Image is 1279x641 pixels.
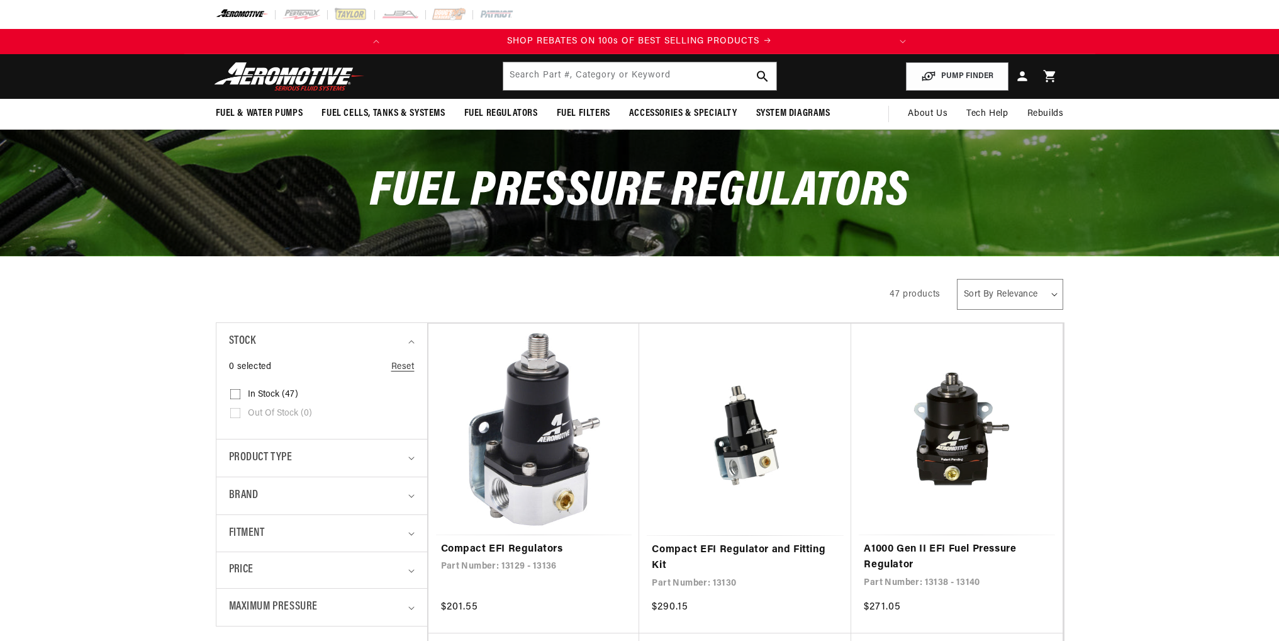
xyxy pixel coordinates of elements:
a: About Us [898,99,957,129]
a: Compact EFI Regulator and Fitting Kit [652,542,839,574]
div: 1 of 2 [389,35,890,48]
span: Maximum Pressure [229,598,318,616]
span: Price [229,562,254,579]
summary: Price [229,552,415,588]
span: In stock (47) [248,389,298,400]
span: Tech Help [966,107,1008,121]
summary: Maximum Pressure (0 selected) [229,589,415,626]
summary: Rebuilds [1018,99,1073,129]
summary: Fuel & Water Pumps [206,99,313,128]
summary: Fuel Cells, Tanks & Systems [312,99,454,128]
summary: Product type (0 selected) [229,440,415,477]
span: 0 selected [229,360,272,374]
button: Translation missing: en.sections.announcements.next_announcement [890,29,915,54]
summary: Tech Help [957,99,1017,129]
summary: System Diagrams [747,99,840,128]
summary: Fitment (0 selected) [229,515,415,552]
button: Translation missing: en.sections.announcements.previous_announcement [364,29,389,54]
span: Fuel Regulators [464,107,538,120]
summary: Stock (0 selected) [229,323,415,360]
span: Brand [229,487,259,505]
span: Out of stock (0) [248,408,312,419]
span: Fuel Filters [557,107,610,120]
span: System Diagrams [756,107,830,120]
span: Fuel & Water Pumps [216,107,303,120]
a: Reset [391,360,415,374]
img: Aeromotive [211,62,368,91]
span: Product type [229,449,293,467]
summary: Fuel Filters [547,99,620,128]
span: Fuel Cells, Tanks & Systems [321,107,445,120]
span: Stock [229,332,256,351]
span: Rebuilds [1027,107,1064,121]
span: Accessories & Specialty [629,107,737,120]
summary: Accessories & Specialty [620,99,747,128]
summary: Fuel Regulators [455,99,547,128]
button: PUMP FINDER [906,62,1008,91]
slideshow-component: Translation missing: en.sections.announcements.announcement_bar [184,29,1095,54]
span: Fitment [229,525,265,543]
summary: Brand (0 selected) [229,477,415,514]
span: SHOP REBATES ON 100s OF BEST SELLING PRODUCTS [507,37,759,46]
a: A1000 Gen II EFI Fuel Pressure Regulator [864,542,1050,574]
span: About Us [908,109,947,118]
button: search button [749,62,776,90]
span: Fuel Pressure Regulators [370,167,908,217]
a: SHOP REBATES ON 100s OF BEST SELLING PRODUCTS [389,35,890,48]
span: 47 products [890,290,941,299]
div: Announcement [389,35,890,48]
input: Search by Part Number, Category or Keyword [503,62,776,90]
a: Compact EFI Regulators [441,542,627,558]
